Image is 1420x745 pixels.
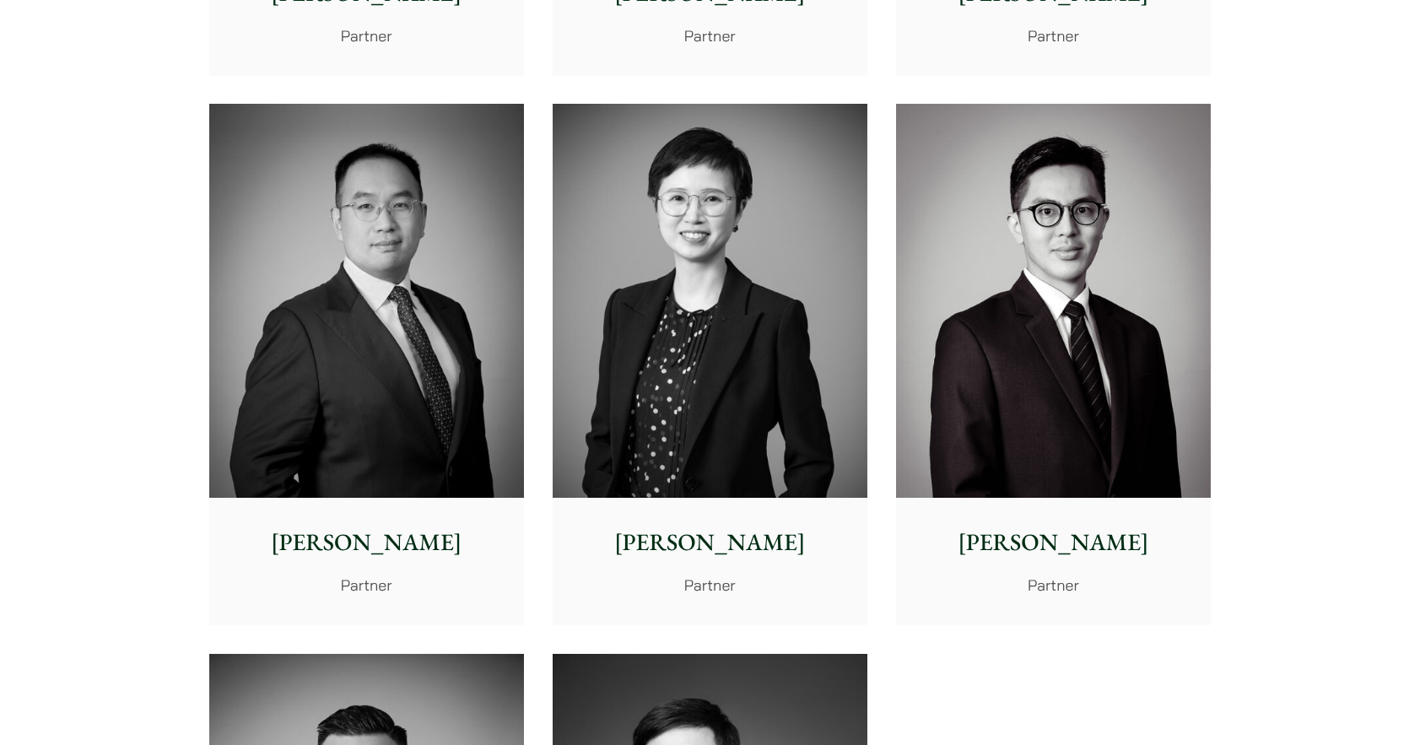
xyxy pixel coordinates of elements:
p: Partner [223,574,510,597]
p: Partner [910,574,1197,597]
p: [PERSON_NAME] [566,525,854,560]
p: Partner [566,574,854,597]
a: [PERSON_NAME] Partner [209,104,524,625]
p: Partner [566,24,854,47]
p: Partner [910,24,1197,47]
p: [PERSON_NAME] [223,525,510,560]
a: [PERSON_NAME] Partner [553,104,867,625]
a: [PERSON_NAME] Partner [896,104,1211,625]
p: Partner [223,24,510,47]
p: [PERSON_NAME] [910,525,1197,560]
